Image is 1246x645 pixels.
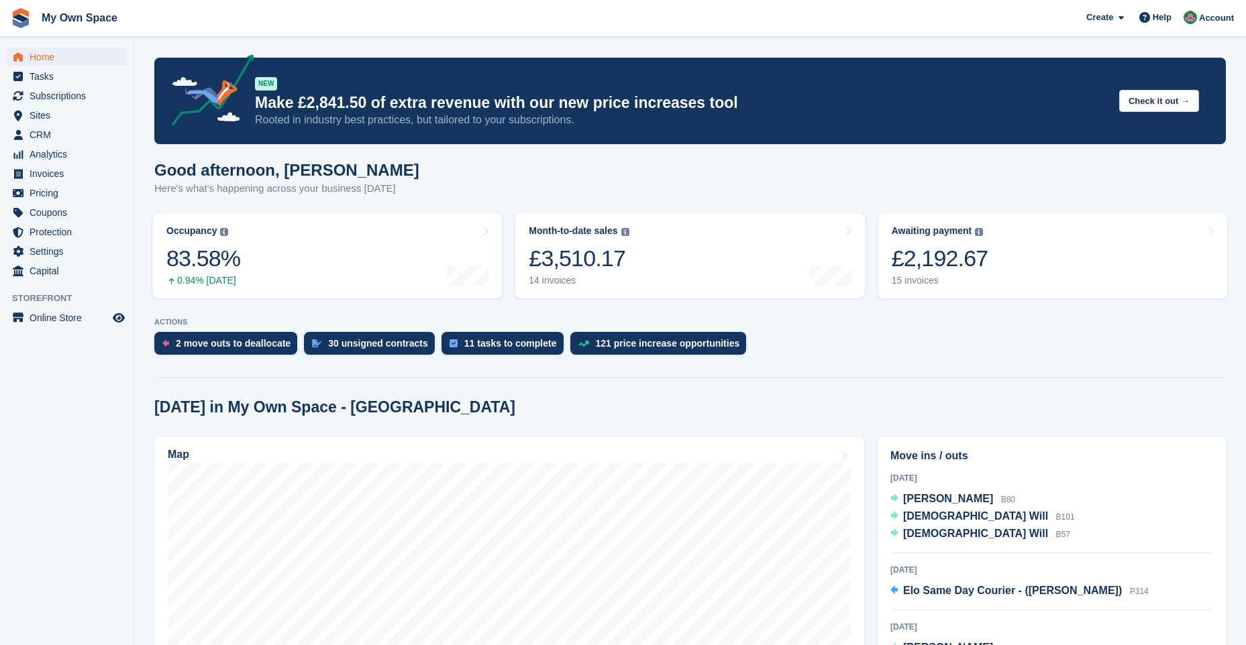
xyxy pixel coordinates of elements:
[153,213,502,298] a: Occupancy 83.58% 0.94% [DATE]
[160,54,254,131] img: price-adjustments-announcement-icon-8257ccfd72463d97f412b2fc003d46551f7dbcb40ab6d574587a9cd5c0d94...
[1056,512,1075,522] span: B101
[255,77,277,91] div: NEW
[1119,90,1199,112] button: Check it out →
[30,48,110,66] span: Home
[903,585,1122,596] span: Elo Same Day Courier - ([PERSON_NAME])
[570,332,754,361] a: 121 price increase opportunities
[621,228,629,236] img: icon-info-grey-7440780725fd019a000dd9b08b2336e03edf1995a4989e88bcd33f0948082b44.svg
[30,261,110,280] span: Capital
[529,275,629,286] div: 14 invoices
[166,275,240,286] div: 0.94% [DATE]
[442,332,570,361] a: 11 tasks to complete
[1199,11,1234,25] span: Account
[7,308,127,327] a: menu
[166,225,217,237] div: Occupancy
[30,106,110,125] span: Sites
[7,223,127,241] a: menu
[890,526,1070,543] a: [DEMOGRAPHIC_DATA] Will B57
[162,339,169,347] img: move_outs_to_deallocate_icon-f764333ba52eb49d3ac5e1228854f67142a1ed5810a6f6cc68b1a99e826820c5.svg
[30,184,110,202] span: Pricing
[892,245,988,272] div: £2,192.67
[176,338,291,349] div: 2 move outs to deallocate
[1001,495,1015,504] span: B80
[7,106,127,125] a: menu
[7,67,127,86] a: menu
[30,145,110,164] span: Analytics
[154,318,1226,327] p: ACTIONS
[450,339,458,347] img: task-75834270c22a3079a89374b754ae025e5fb1db73e45f91037f5363f120a921f8.svg
[36,7,123,29] a: My Own Space
[255,93,1108,113] p: Make £2,841.50 of extra revenue with our new price increases tool
[7,86,127,105] a: menu
[7,145,127,164] a: menu
[892,225,972,237] div: Awaiting payment
[304,332,442,361] a: 30 unsigned contracts
[1184,11,1197,24] img: Lucy Parry
[890,621,1213,633] div: [DATE]
[7,125,127,144] a: menu
[154,161,419,179] h1: Good afternoon, [PERSON_NAME]
[890,448,1213,464] h2: Move ins / outs
[878,213,1227,298] a: Awaiting payment £2,192.67 15 invoices
[30,125,110,144] span: CRM
[30,86,110,105] span: Subscriptions
[578,341,589,347] img: price_increase_opportunities-93ffe204e8149a01c8c9dc8f82e8f89637d9d84a8eef4429ea346261dce0b2c0.svg
[220,228,228,236] img: icon-info-grey-7440780725fd019a000dd9b08b2336e03edf1995a4989e88bcd33f0948082b44.svg
[890,583,1149,600] a: Elo Same Day Courier - ([PERSON_NAME]) P314
[30,67,110,86] span: Tasks
[12,292,134,305] span: Storefront
[154,181,419,196] p: Here's what's happening across your business [DATE]
[328,338,428,349] div: 30 unsigned contracts
[890,472,1213,484] div: [DATE]
[30,308,110,327] span: Online Store
[529,245,629,272] div: £3,510.17
[154,398,515,416] h2: [DATE] in My Own Space - [GEOGRAPHIC_DATA]
[154,332,304,361] a: 2 move outs to deallocate
[890,564,1213,576] div: [DATE]
[30,242,110,261] span: Settings
[892,275,988,286] div: 15 invoices
[7,203,127,222] a: menu
[30,203,110,222] span: Coupons
[903,510,1048,522] span: [DEMOGRAPHIC_DATA] Will
[596,338,740,349] div: 121 price increase opportunities
[166,245,240,272] div: 83.58%
[464,338,557,349] div: 11 tasks to complete
[1056,530,1070,539] span: B57
[7,261,127,280] a: menu
[1130,587,1149,596] span: P314
[111,310,127,326] a: Preview store
[255,113,1108,127] p: Rooted in industry best practices, but tailored to your subscriptions.
[975,228,983,236] img: icon-info-grey-7440780725fd019a000dd9b08b2336e03edf1995a4989e88bcd33f0948082b44.svg
[890,508,1075,526] a: [DEMOGRAPHIC_DATA] Will B101
[515,213,864,298] a: Month-to-date sales £3,510.17 14 invoices
[903,528,1048,539] span: [DEMOGRAPHIC_DATA] Will
[168,449,189,461] h2: Map
[7,164,127,183] a: menu
[30,223,110,241] span: Protection
[7,48,127,66] a: menu
[529,225,617,237] div: Month-to-date sales
[903,493,993,504] span: [PERSON_NAME]
[30,164,110,183] span: Invoices
[1086,11,1113,24] span: Create
[7,184,127,202] a: menu
[890,491,1015,508] a: [PERSON_NAME] B80
[11,8,31,28] img: stora-icon-8386f47178a22dfd0bd8f6a31ec36ba5ce8667c1dd55bd0f319d3a0aa187defe.svg
[312,339,321,347] img: contract_signature_icon-13c848040528278c33f63329250d36e43548de30e8caae1d1a13099fd9432cc5.svg
[7,242,127,261] a: menu
[1153,11,1172,24] span: Help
